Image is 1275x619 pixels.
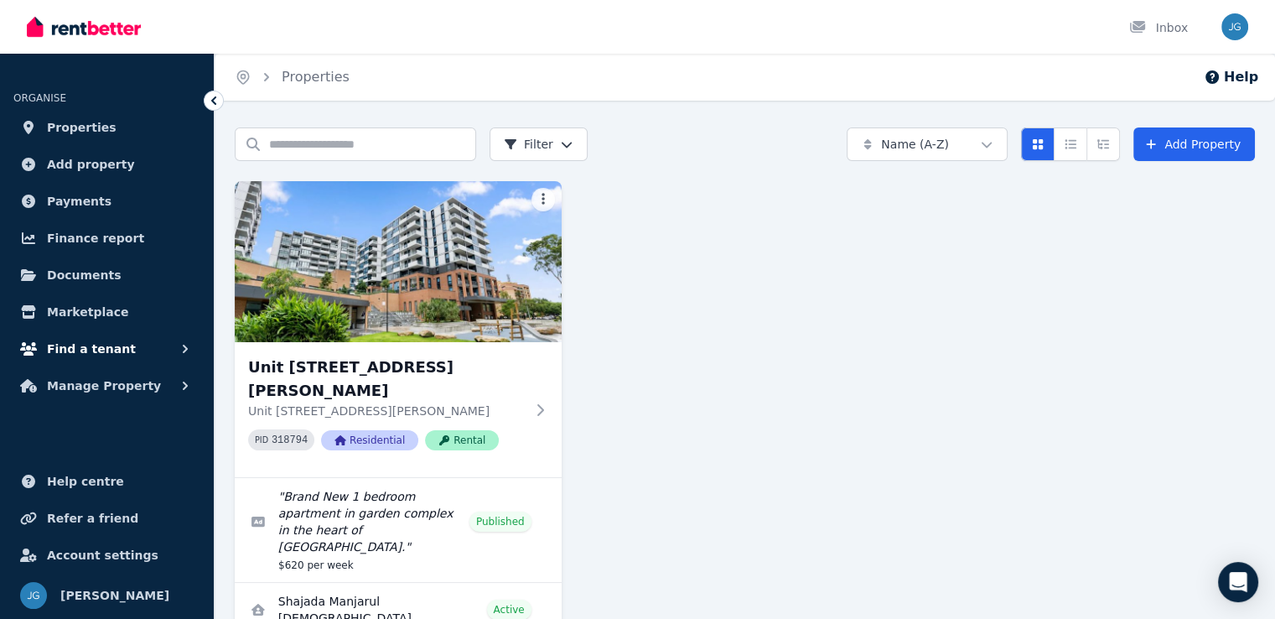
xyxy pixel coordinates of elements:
[235,181,562,342] img: Unit 504/25 Meredith Street, Bankstown
[13,221,200,255] a: Finance report
[1218,562,1258,602] div: Open Intercom Messenger
[425,430,499,450] span: Rental
[321,430,418,450] span: Residential
[47,228,144,248] span: Finance report
[1204,67,1258,87] button: Help
[235,181,562,477] a: Unit 504/25 Meredith Street, BankstownUnit [STREET_ADDRESS][PERSON_NAME]Unit [STREET_ADDRESS][PER...
[13,295,200,329] a: Marketplace
[47,339,136,359] span: Find a tenant
[1021,127,1055,161] button: Card view
[47,545,158,565] span: Account settings
[47,265,122,285] span: Documents
[47,471,124,492] span: Help centre
[490,127,588,161] button: Filter
[1129,19,1188,36] div: Inbox
[13,332,200,366] button: Find a tenant
[47,154,135,174] span: Add property
[20,582,47,609] img: Julian Garness
[47,117,117,138] span: Properties
[13,148,200,181] a: Add property
[13,185,200,218] a: Payments
[272,434,308,446] code: 318794
[1086,127,1120,161] button: Expanded list view
[13,465,200,498] a: Help centre
[1054,127,1087,161] button: Compact list view
[27,14,141,39] img: RentBetter
[60,585,169,606] span: [PERSON_NAME]
[881,136,949,153] span: Name (A-Z)
[531,188,555,211] button: More options
[13,502,200,535] a: Refer a friend
[47,376,161,396] span: Manage Property
[13,369,200,403] button: Manage Property
[1021,127,1120,161] div: View options
[215,54,370,101] nav: Breadcrumb
[248,403,525,419] p: Unit [STREET_ADDRESS][PERSON_NAME]
[13,538,200,572] a: Account settings
[47,302,128,322] span: Marketplace
[13,111,200,144] a: Properties
[1133,127,1255,161] a: Add Property
[235,478,562,582] a: Edit listing: Brand New 1 bedroom apartment in garden complex in the heart of Bankstown.
[847,127,1008,161] button: Name (A-Z)
[47,508,138,528] span: Refer a friend
[255,435,268,445] small: PID
[248,356,525,403] h3: Unit [STREET_ADDRESS][PERSON_NAME]
[504,136,553,153] span: Filter
[1221,13,1248,40] img: Julian Garness
[282,69,350,85] a: Properties
[47,191,111,211] span: Payments
[13,92,66,104] span: ORGANISE
[13,258,200,292] a: Documents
